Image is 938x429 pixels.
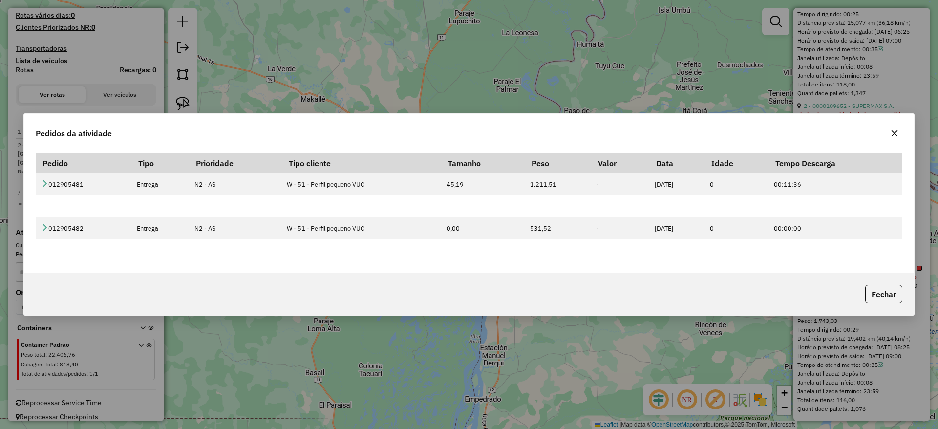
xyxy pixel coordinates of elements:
th: Valor [592,153,650,173]
th: Tempo Descarga [769,153,902,173]
button: Fechar [865,285,902,303]
td: 012905482 [36,217,132,239]
td: N2 - AS [190,173,282,195]
th: Prioridade [190,153,282,173]
td: 531,52 [525,217,592,239]
td: [DATE] [649,217,704,239]
th: Tamanho [441,153,525,173]
td: 0,00 [441,217,525,239]
th: Peso [525,153,592,173]
span: W - 51 - Perfil pequeno VUC [287,224,364,233]
td: 45,19 [441,173,525,195]
th: Pedido [36,153,132,173]
td: 00:11:36 [769,173,902,195]
td: 012905481 [36,173,132,195]
th: Data [649,153,704,173]
span: W - 51 - Perfil pequeno VUC [287,180,364,189]
td: - [592,217,650,239]
td: 1.211,51 [525,173,592,195]
td: 0 [704,173,768,195]
th: Tipo cliente [282,153,441,173]
td: 00:00:00 [769,217,902,239]
span: Entrega [137,180,158,189]
span: Entrega [137,224,158,233]
th: Tipo [132,153,190,173]
span: Pedidos da atividade [36,128,112,139]
td: - [592,173,650,195]
td: 0 [704,217,768,239]
td: N2 - AS [190,217,282,239]
td: [DATE] [649,173,704,195]
th: Idade [704,153,768,173]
